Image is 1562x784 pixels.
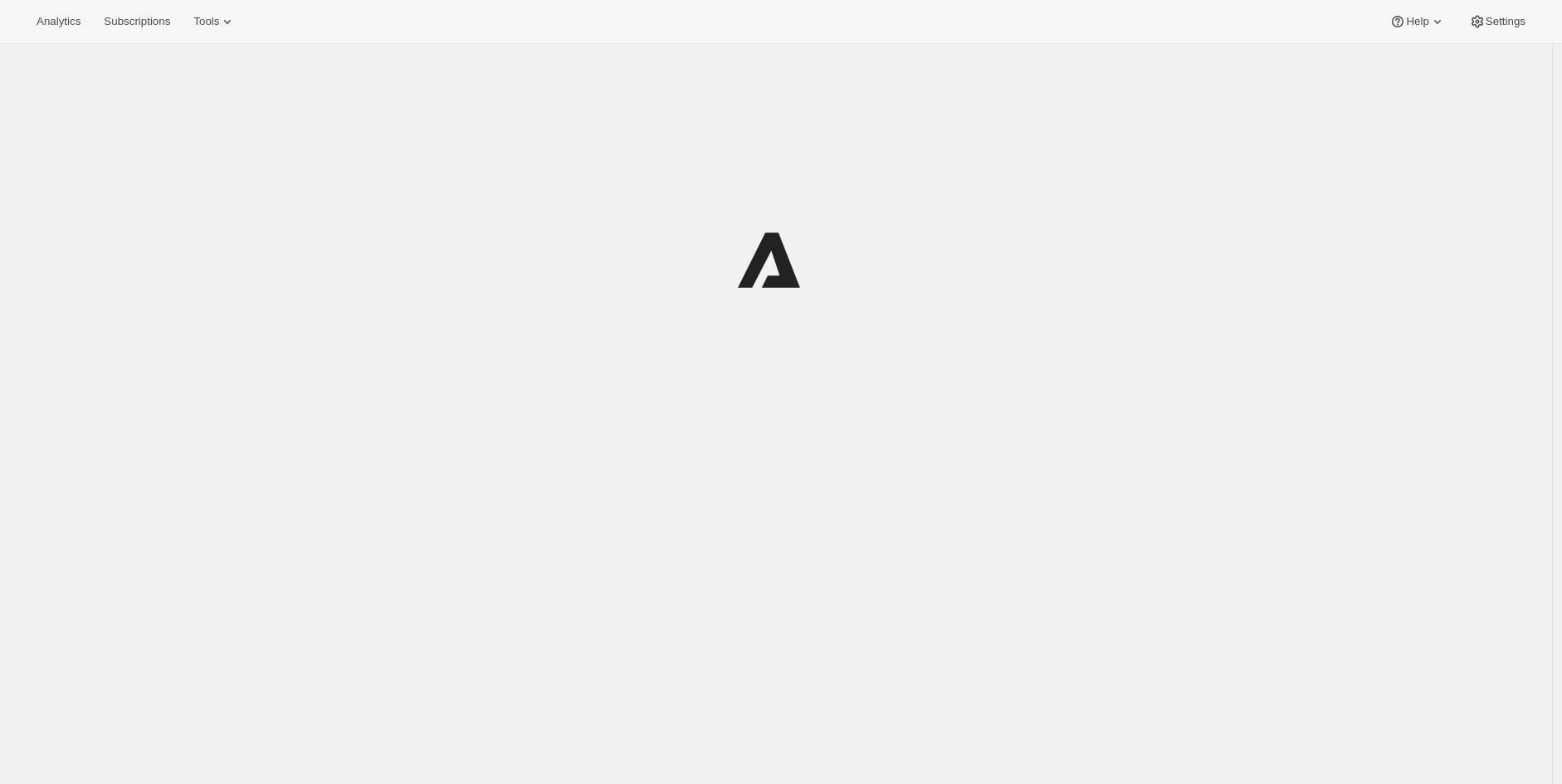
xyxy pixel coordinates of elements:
button: Help [1379,10,1455,33]
button: Subscriptions [94,10,180,33]
button: Settings [1459,10,1535,33]
span: Subscriptions [104,15,170,28]
span: Settings [1486,15,1525,28]
button: Tools [183,10,246,33]
span: Tools [193,15,219,28]
button: Analytics [27,10,90,33]
span: Analytics [37,15,81,28]
span: Help [1406,15,1428,28]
